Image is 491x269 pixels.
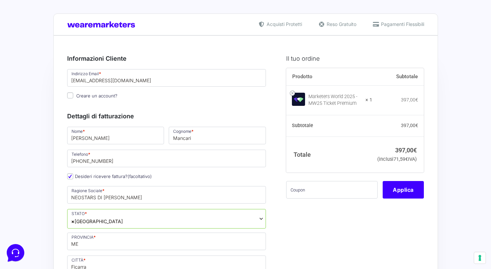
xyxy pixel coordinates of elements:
[67,150,266,167] input: Telefono *
[393,156,408,162] span: 71,59
[67,174,152,179] label: Desideri ricevere fattura?
[401,97,418,102] bdi: 397,00
[67,127,164,144] input: Nome *
[58,216,77,222] p: Messaggi
[11,38,24,51] img: dark
[286,181,378,199] input: Coupon
[5,5,113,16] h2: Ciao da Marketers 👋
[104,216,114,222] p: Aiuto
[44,61,100,66] span: Inizia una conversazione
[71,218,75,225] span: ×
[286,137,372,173] th: Totale
[265,21,302,28] span: Acquisti Protetti
[379,21,424,28] span: Pagamenti Flessibili
[71,218,123,225] span: Italia
[365,97,372,103] strong: × 1
[67,233,266,250] input: PROVINCIA *
[401,123,418,128] bdi: 397,00
[286,115,372,137] th: Subtotale
[67,186,266,204] input: Ragione Sociale *
[76,93,117,98] span: Creare un account?
[67,173,73,179] input: Desideri ricevere fattura?(facoltativo)
[47,207,88,222] button: Messaggi
[292,93,305,106] img: Marketers World 2025 - MW25 Ticket Premium
[11,84,53,89] span: Trova una risposta
[20,216,32,222] p: Home
[169,127,266,144] input: Cognome *
[11,57,124,70] button: Inizia una conversazione
[286,54,424,63] h3: Il tuo ordine
[308,93,361,107] div: Marketers World 2025 - MW25 Ticket Premium
[395,147,417,154] bdi: 397,00
[5,243,26,263] iframe: Customerly Messenger Launcher
[67,69,266,87] input: Indirizzo Email *
[383,181,424,199] button: Applica
[413,147,417,154] span: €
[67,112,266,121] h3: Dettagli di fatturazione
[325,21,356,28] span: Reso Gratuito
[405,156,408,162] span: €
[415,97,418,102] span: €
[22,38,35,51] img: dark
[286,68,372,86] th: Prodotto
[67,92,73,98] input: Creare un account?
[88,207,130,222] button: Aiuto
[128,174,152,179] span: (facoltativo)
[15,98,110,105] input: Cerca un articolo...
[377,156,417,162] small: (inclusi IVA)
[32,38,46,51] img: dark
[415,123,418,128] span: €
[474,252,486,264] button: Le tue preferenze relative al consenso per le tecnologie di tracciamento
[72,84,124,89] a: Apri Centro Assistenza
[5,207,47,222] button: Home
[11,27,57,32] span: Le tue conversazioni
[67,209,266,229] span: Italia
[372,68,424,86] th: Subtotale
[67,54,266,63] h3: Informazioni Cliente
